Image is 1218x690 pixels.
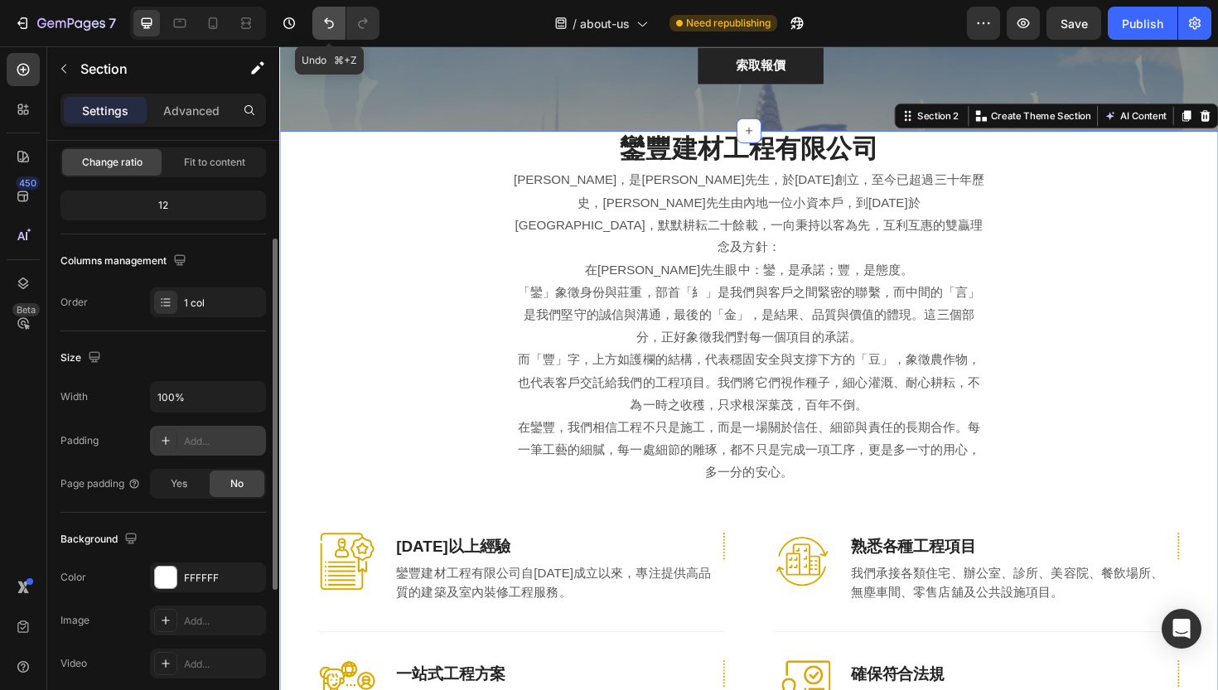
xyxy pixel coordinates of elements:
div: Publish [1122,15,1163,32]
div: Color [60,570,86,585]
p: Advanced [163,102,220,119]
div: Columns management [60,250,190,273]
span: No [230,476,244,491]
button: Save [1046,7,1101,40]
div: 450 [16,176,40,190]
div: Background [60,528,141,551]
div: Beta [12,303,40,316]
div: FFFFFF [184,571,262,586]
div: Section 2 [672,66,723,81]
p: Create Theme Section [753,66,859,81]
div: Order [60,295,88,310]
button: 7 [7,7,123,40]
span: Change ratio [82,155,143,170]
span: Fit to content [184,155,245,170]
input: Auto [151,382,265,412]
div: Size [60,347,104,369]
div: Open Intercom Messenger [1162,609,1201,649]
div: Padding [60,433,99,448]
div: 12 [64,194,263,217]
span: about-us [580,15,630,32]
div: Video [60,656,87,671]
p: 熟悉各種工程項目 [605,517,950,542]
p: 確保符合法規 [605,652,950,677]
iframe: Design area [279,46,1218,690]
div: 1 col [184,296,262,311]
div: Undo/Redo [312,7,379,40]
div: Add... [184,657,262,672]
p: 一站式工程方案 [123,652,468,677]
span: Save [1061,17,1088,31]
div: Page padding [60,476,141,491]
div: Add... [184,434,262,449]
div: Width [60,389,88,404]
p: Settings [82,102,128,119]
button: AI Content [870,64,943,84]
img: Alt Image [523,515,583,576]
p: 我們承接各類住宅、辦公室、診所、美容院、餐飲場所、無塵車間、零售店舖及公共設施項目。 [605,548,939,588]
button: Publish [1108,7,1177,40]
div: Image [60,613,89,628]
span: / [573,15,577,32]
span: Need republishing [686,16,771,31]
span: Yes [171,476,187,491]
div: Add... [184,614,262,629]
p: 7 [109,13,116,33]
p: Section [80,59,216,79]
